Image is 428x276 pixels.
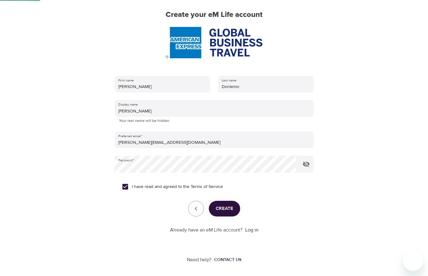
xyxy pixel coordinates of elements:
[214,257,241,263] div: Contact us
[170,227,243,234] p: Already have an eM Life account?
[212,257,241,263] a: Contact us
[191,184,223,190] a: Terms of Service
[132,184,223,190] span: I have read and agreed to the
[166,27,262,58] img: AmEx%20GBT%20logo.png
[187,256,212,263] p: Need help?
[105,10,324,19] h2: Create your eM Life account
[119,118,309,124] p: Your real name will be hidden.
[216,205,233,213] span: Create
[209,201,240,216] button: Create
[245,227,258,233] a: Log in
[403,251,423,271] iframe: Button to launch messaging window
